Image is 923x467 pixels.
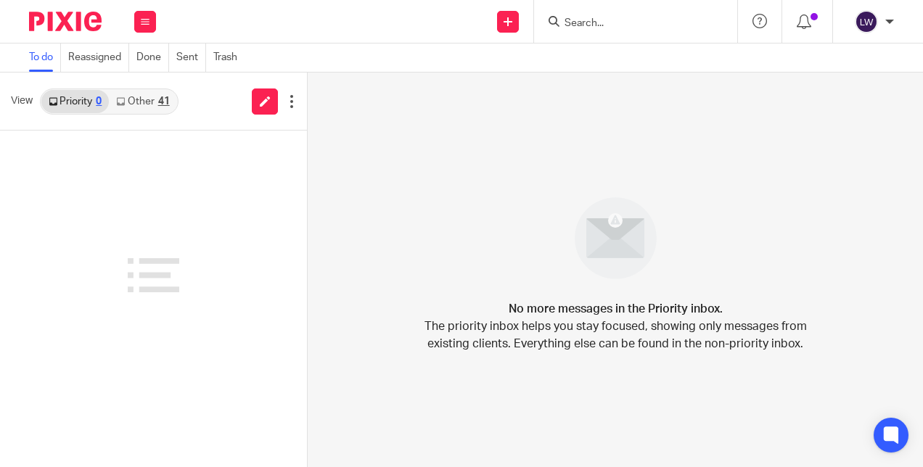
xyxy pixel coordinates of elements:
[158,96,170,107] div: 41
[563,17,694,30] input: Search
[96,96,102,107] div: 0
[176,44,206,72] a: Sent
[423,318,808,352] p: The priority inbox helps you stay focused, showing only messages from existing clients. Everythin...
[29,12,102,31] img: Pixie
[41,90,109,113] a: Priority0
[68,44,129,72] a: Reassigned
[109,90,176,113] a: Other41
[565,188,666,289] img: image
[136,44,169,72] a: Done
[509,300,723,318] h4: No more messages in the Priority inbox.
[855,10,878,33] img: svg%3E
[29,44,61,72] a: To do
[213,44,245,72] a: Trash
[11,94,33,109] span: View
